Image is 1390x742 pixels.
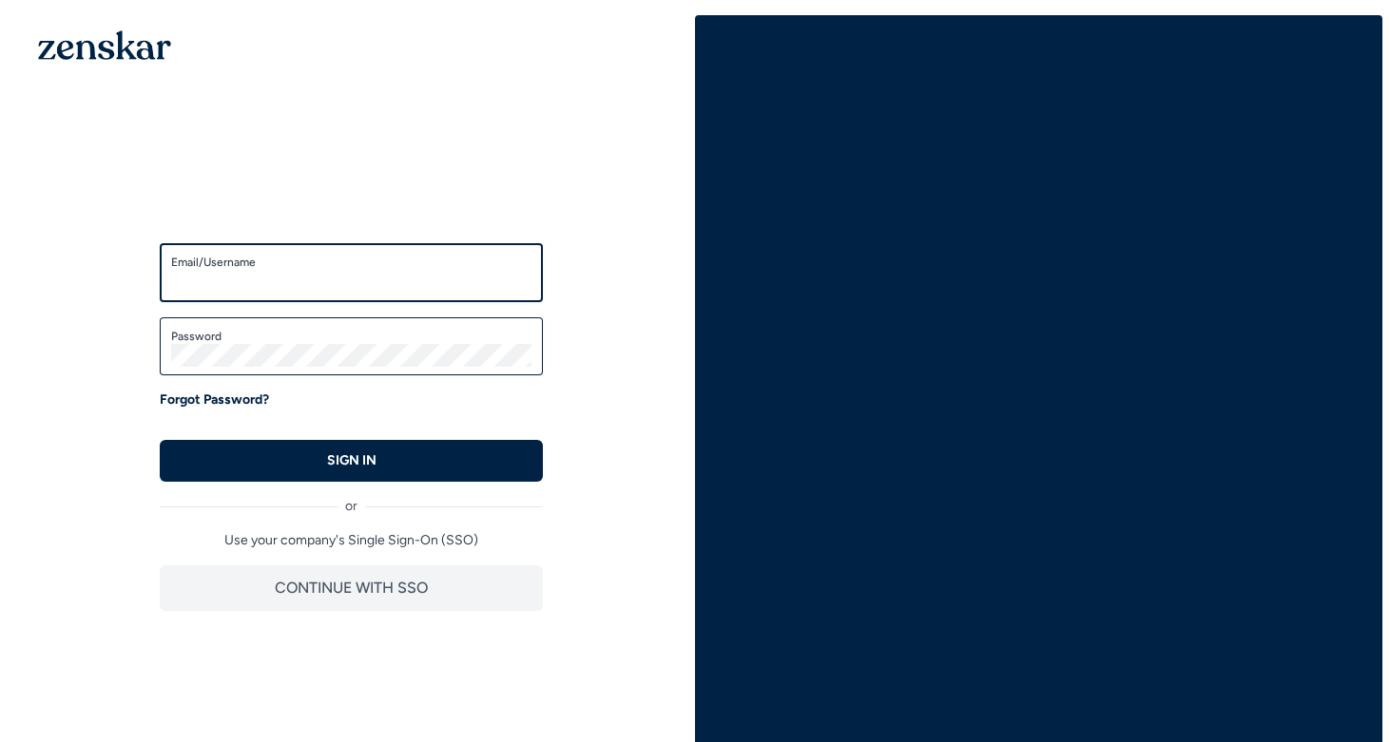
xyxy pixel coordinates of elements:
[38,30,171,60] img: 1OGAJ2xQqyY4LXKgY66KYq0eOWRCkrZdAb3gUhuVAqdWPZE9SRJmCz+oDMSn4zDLXe31Ii730ItAGKgCKgCCgCikA4Av8PJUP...
[327,451,376,470] p: SIGN IN
[160,565,543,611] button: CONTINUE WITH SSO
[160,482,543,516] div: or
[171,329,531,344] label: Password
[160,531,543,550] p: Use your company's Single Sign-On (SSO)
[160,390,269,409] a: Forgot Password?
[160,440,543,482] button: SIGN IN
[171,255,531,270] label: Email/Username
